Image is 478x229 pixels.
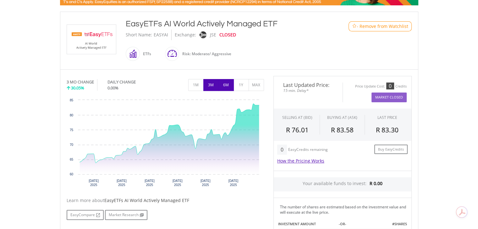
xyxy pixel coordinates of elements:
a: Buy EasyCredits [374,145,408,154]
label: INVESTMENT AMOUNT [278,221,316,226]
text: 65 [69,158,73,161]
text: [DATE] 2025 [200,179,210,187]
div: Learn more about [67,197,264,204]
button: 6M [218,79,234,91]
a: EasyCompare [67,210,104,220]
span: R 76.01 [286,125,309,134]
label: #SHARES [392,221,407,226]
svg: Interactive chart [67,97,264,191]
span: R 83.58 [331,125,354,134]
text: 60 [69,173,73,176]
div: SELLING AT (BID) [282,115,312,120]
a: How the Pricing Works [277,158,324,164]
div: Chart. Highcharts interactive chart. [67,97,264,191]
div: 0 [277,145,287,155]
div: EasyCredits remaining [288,147,328,153]
a: Market Research [105,210,147,220]
span: R 0.00 [370,180,382,186]
text: [DATE] 2025 [89,179,99,187]
span: BUYING AT (ASK) [327,115,357,120]
label: -OR- [338,221,346,226]
div: The number of shares are estimated based on the investment value and will execute at the live price. [280,204,409,215]
text: 70 [69,143,73,146]
span: EasyETFs AI World Actively Managed ETF [104,197,189,203]
text: [DATE] 2025 [145,179,155,187]
div: LAST PRICE [377,115,397,120]
span: R 83.30 [376,125,398,134]
div: Your available funds to invest: [274,177,411,191]
text: [DATE] 2025 [228,179,238,187]
text: 75 [69,128,73,132]
text: [DATE] 2025 [117,179,127,187]
button: 3M [203,79,219,91]
text: 80 [69,114,73,117]
text: [DATE] 2025 [173,179,183,187]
